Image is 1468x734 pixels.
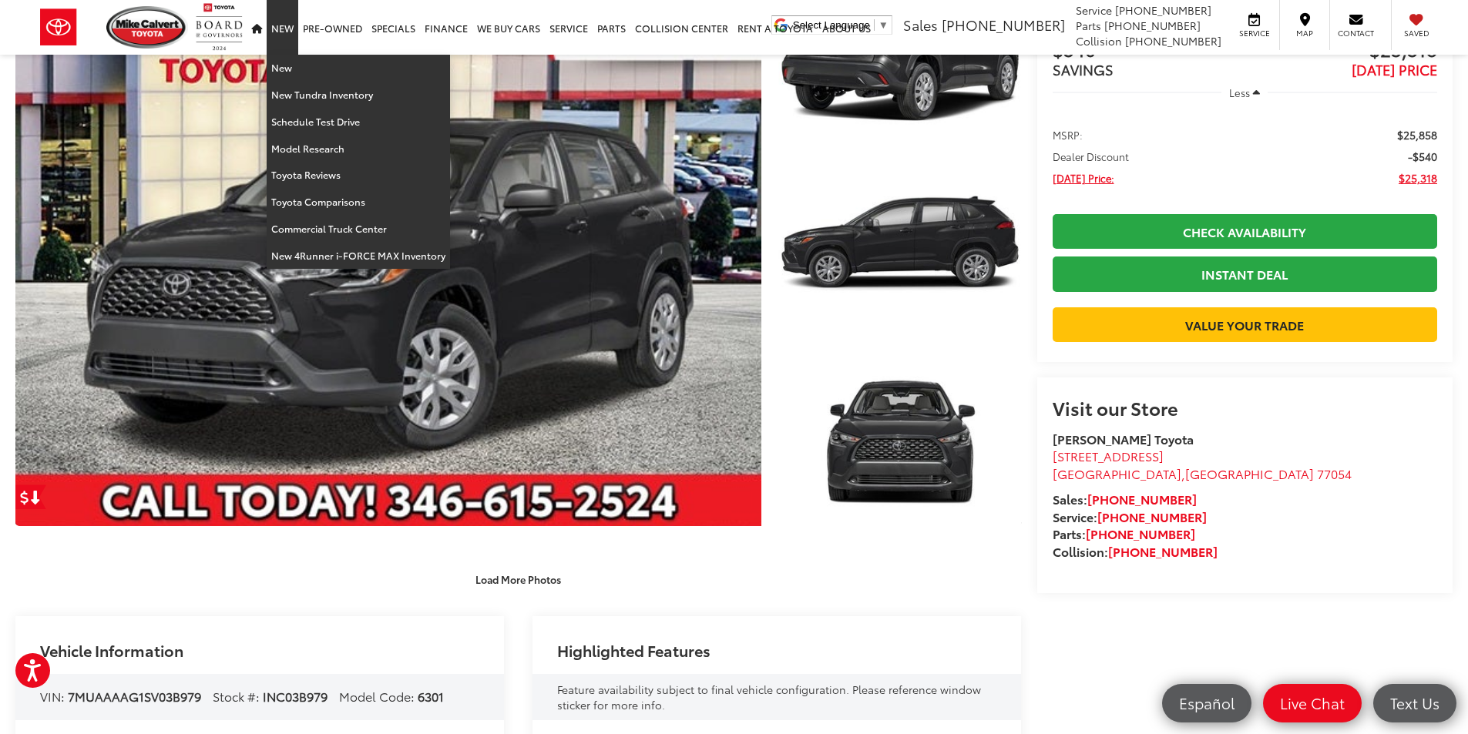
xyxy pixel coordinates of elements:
[1053,149,1129,164] span: Dealer Discount
[1053,542,1218,560] strong: Collision:
[213,687,260,705] span: Stock #:
[267,55,450,82] a: New
[267,216,450,243] a: Commercial Truck Center
[878,19,889,31] span: ▼
[1053,508,1207,525] strong: Service:
[1104,18,1201,33] span: [PHONE_NUMBER]
[1397,127,1437,142] span: $25,858
[1408,149,1437,164] span: -$540
[1352,59,1437,79] span: [DATE] PRICE
[1086,525,1195,542] a: [PHONE_NUMBER]
[1171,693,1242,712] span: Español
[1076,2,1112,18] span: Service
[1076,18,1101,33] span: Parts
[1237,28,1271,39] span: Service
[1115,2,1211,18] span: [PHONE_NUMBER]
[1399,170,1437,186] span: $25,318
[903,15,938,35] span: Sales
[1053,430,1194,447] strong: [PERSON_NAME] Toyota
[1162,684,1251,722] a: Español
[1097,508,1207,525] a: [PHONE_NUMBER]
[778,344,1022,527] a: Expand Photo 3
[1053,490,1197,508] strong: Sales:
[40,642,183,659] h2: Vehicle Information
[1108,542,1218,560] a: [PHONE_NUMBER]
[557,682,981,712] span: Feature availability subject to final vehicle configuration. Please reference window sticker for ...
[775,342,1023,528] img: 2025 Toyota Corolla Cross L
[106,6,188,49] img: Mike Calvert Toyota
[1272,693,1352,712] span: Live Chat
[267,109,450,136] a: Schedule Test Drive
[40,687,65,705] span: VIN:
[68,687,201,705] span: 7MUAAAAG1SV03B979
[1399,28,1433,39] span: Saved
[1185,464,1314,482] span: [GEOGRAPHIC_DATA]
[15,484,46,509] a: Get Price Drop Alert
[1338,28,1374,39] span: Contact
[1229,85,1250,99] span: Less
[1053,464,1181,482] span: [GEOGRAPHIC_DATA]
[1263,684,1362,722] a: Live Chat
[339,687,415,705] span: Model Code:
[1076,33,1122,49] span: Collision
[1053,127,1083,142] span: MSRP:
[1221,79,1268,106] button: Less
[1125,33,1221,49] span: [PHONE_NUMBER]
[1053,59,1114,79] span: SAVINGS
[1053,397,1437,417] h2: Visit our Store
[775,151,1023,337] img: 2025 Toyota Corolla Cross L
[465,565,572,592] button: Load More Photos
[778,153,1022,336] a: Expand Photo 2
[1053,307,1437,342] a: Value Your Trade
[1053,525,1195,542] strong: Parts:
[267,189,450,216] a: Toyota Comparisons
[1373,684,1456,722] a: Text Us
[1053,447,1164,464] span: [STREET_ADDRESS]
[1053,170,1114,186] span: [DATE] Price:
[942,15,1065,35] span: [PHONE_NUMBER]
[1317,464,1352,482] span: 77054
[263,687,328,705] span: INC03B979
[1382,693,1447,712] span: Text Us
[1087,490,1197,508] a: [PHONE_NUMBER]
[418,687,444,705] span: 6301
[1053,464,1352,482] span: ,
[557,642,710,659] h2: Highlighted Features
[1053,214,1437,249] a: Check Availability
[1288,28,1322,39] span: Map
[267,136,450,163] a: Model Research
[267,82,450,109] a: New Tundra Inventory
[1053,447,1352,482] a: [STREET_ADDRESS] [GEOGRAPHIC_DATA],[GEOGRAPHIC_DATA] 77054
[267,243,450,269] a: New 4Runner i-FORCE MAX Inventory
[1053,256,1437,291] a: Instant Deal
[267,162,450,189] a: Toyota Reviews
